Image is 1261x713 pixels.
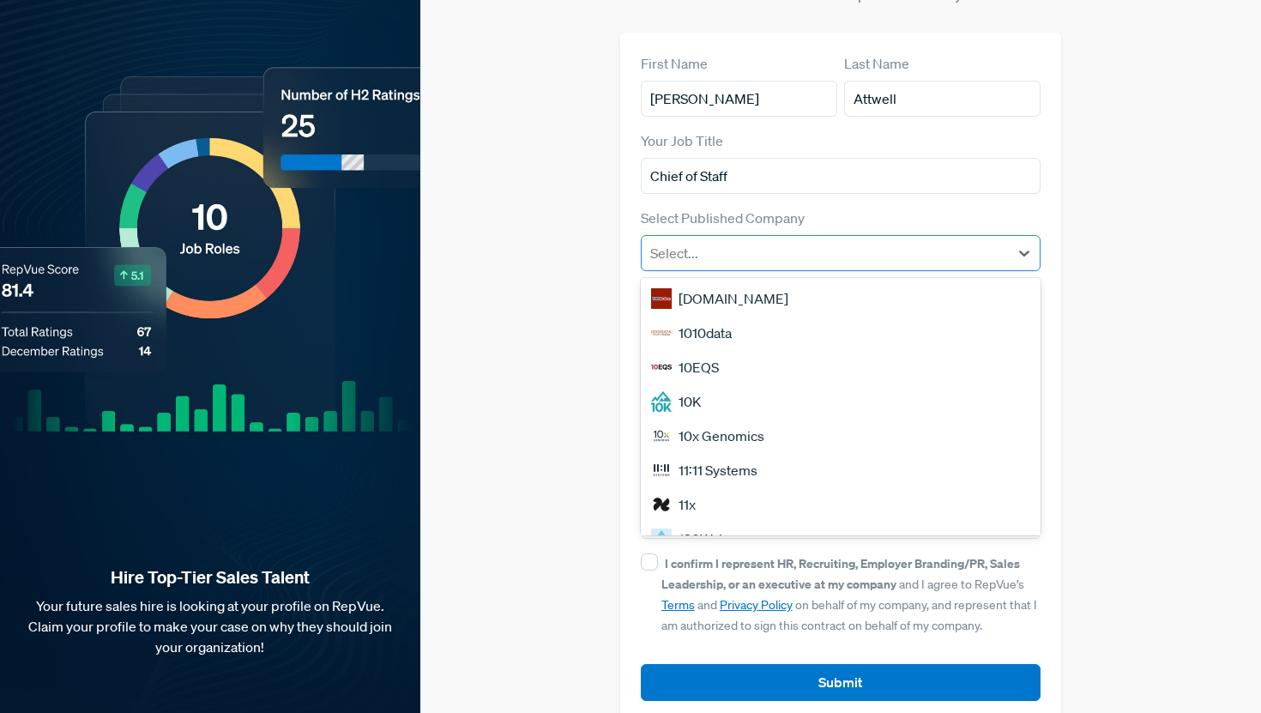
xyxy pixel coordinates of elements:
[651,529,672,549] img: 120Water
[641,350,1041,384] div: 10EQS
[651,391,672,412] img: 10K
[661,555,1020,592] strong: I confirm I represent HR, Recruiting, Employer Branding/PR, Sales Leadership, or an executive at ...
[651,460,672,480] img: 11:11 Systems
[27,566,393,589] strong: Hire Top-Tier Sales Talent
[844,81,1041,117] input: Last Name
[844,53,909,74] label: Last Name
[661,597,695,613] a: Terms
[641,281,1041,316] div: [DOMAIN_NAME]
[651,357,672,378] img: 10EQS
[651,288,672,309] img: 1000Bulbs.com
[27,595,393,657] p: Your future sales hire is looking at your profile on RepVue. Claim your profile to make your case...
[651,323,672,343] img: 1010data
[641,208,805,228] label: Select Published Company
[641,487,1041,522] div: 11x
[641,664,1041,701] button: Submit
[641,384,1041,419] div: 10K
[651,426,672,446] img: 10x Genomics
[641,316,1041,350] div: 1010data
[641,81,837,117] input: First Name
[720,597,793,613] a: Privacy Policy
[661,556,1037,633] span: and I agree to RepVue’s and on behalf of my company, and represent that I am authorized to sign t...
[641,419,1041,453] div: 10x Genomics
[641,453,1041,487] div: 11:11 Systems
[641,158,1041,194] input: Title
[641,522,1041,556] div: 120Water
[651,494,672,515] img: 11x
[641,53,708,74] label: First Name
[641,130,723,151] label: Your Job Title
